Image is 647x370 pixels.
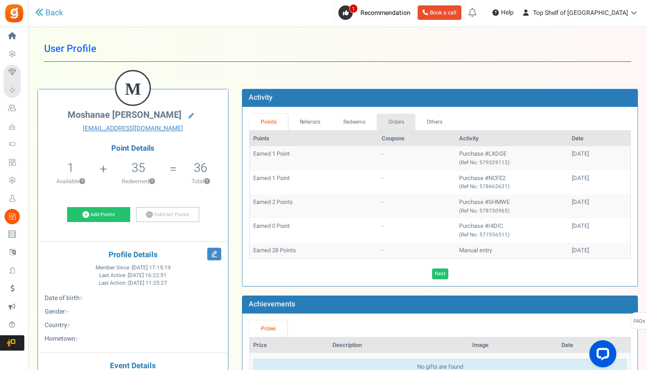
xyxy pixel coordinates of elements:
span: - [68,320,70,330]
div: [DATE] [572,198,627,207]
th: Date [558,338,630,353]
span: [DATE] 17:15:19 [132,264,171,272]
p: : [45,294,221,303]
th: Activity [456,131,568,147]
a: Redeems [332,114,377,130]
a: 1 Recommendation [338,5,414,20]
p: : [45,321,221,330]
span: [DATE] 11:25:27 [128,279,167,287]
td: Earned 2 Points [250,194,378,218]
span: - [81,293,83,303]
i: Edit Profile [207,248,221,260]
a: Next [432,268,448,279]
span: - [77,334,78,343]
td: - [378,171,456,194]
div: [DATE] [572,150,627,158]
a: Book a call [418,5,461,20]
h4: Profile Details [45,251,221,259]
b: Date of birth [45,293,80,303]
small: (Ref No: 577556511) [459,231,510,239]
p: : [45,334,221,343]
span: Member Since : [96,264,171,272]
th: Prize [250,338,329,353]
a: Points [249,114,288,130]
a: Orders [377,114,415,130]
p: Redeemed [108,177,169,185]
figcaption: M [116,71,150,106]
th: Points [250,131,378,147]
div: [DATE] [572,174,627,183]
span: Last Action : [99,279,167,287]
span: Recommendation [360,8,410,18]
td: Earned 1 Point [250,146,378,170]
button: ? [149,179,155,185]
td: - [378,146,456,170]
img: Gratisfaction [4,3,24,23]
h5: 35 [132,161,145,175]
b: Achievements [249,299,295,310]
a: Add Points [67,207,130,222]
th: Coupons [378,131,456,147]
a: Help [489,5,517,20]
td: Earned 0 Point [250,218,378,242]
td: - [378,218,456,242]
span: [DATE] 16:22:51 [128,272,167,279]
td: Earned 28 Points [250,243,378,259]
span: Help [499,8,514,17]
th: Description [329,338,469,353]
h4: Point Details [38,144,228,153]
td: Earned 1 Point [250,171,378,194]
th: Image [469,338,558,353]
small: (Ref No: 578750965) [459,207,510,215]
span: Top Shelf of [GEOGRAPHIC_DATA] [533,8,628,18]
b: Country [45,320,67,330]
td: - [378,194,456,218]
div: [DATE] [572,246,627,255]
a: Subtract Points [136,207,199,222]
td: Purchase #SHMWE [456,194,568,218]
td: Purchase #NCFE2 [456,171,568,194]
p: Total [178,177,223,185]
div: [DATE] [572,222,627,231]
span: Moshanae [PERSON_NAME] [68,108,182,121]
small: (Ref No: 578662631) [459,183,510,190]
a: [EMAIL_ADDRESS][DOMAIN_NAME] [45,124,221,133]
a: Others [415,114,454,130]
h5: 36 [194,161,207,175]
td: - [378,243,456,259]
span: 1 [67,159,74,177]
h1: User Profile [44,36,631,62]
span: - [66,307,68,316]
span: 1 [349,4,358,13]
button: ? [79,179,85,185]
p: : [45,307,221,316]
span: Manual entry [459,246,492,254]
a: Prizes [249,320,287,337]
td: Purchase #LXDGE [456,146,568,170]
b: Activity [249,92,273,103]
b: Gender [45,307,65,316]
a: Referrals [288,114,332,130]
td: Purchase #I4DIC [456,218,568,242]
span: Last Active : [99,272,167,279]
th: Date [568,131,630,147]
small: (Ref No: 579329112) [459,159,510,166]
span: FAQs [633,313,645,330]
p: Available [42,177,99,185]
button: ? [204,179,210,185]
b: Hometown [45,334,75,343]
